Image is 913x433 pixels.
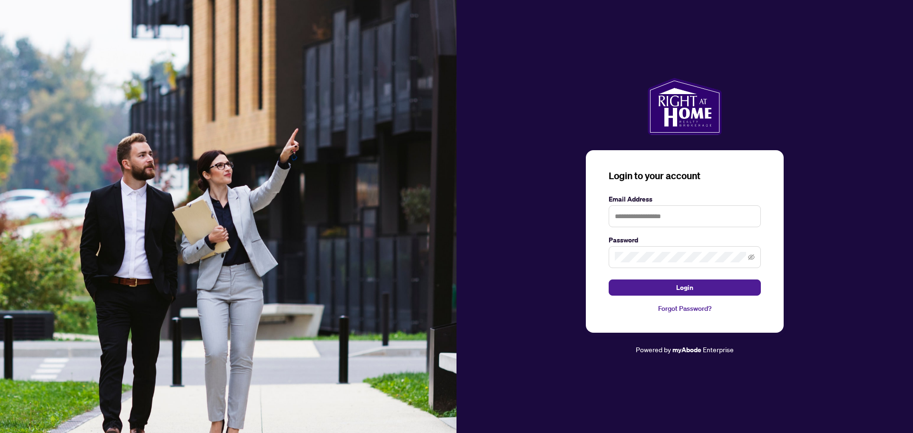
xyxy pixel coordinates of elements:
label: Password [609,235,761,245]
label: Email Address [609,194,761,204]
span: eye-invisible [748,254,755,260]
a: Forgot Password? [609,303,761,314]
span: Login [676,280,693,295]
a: myAbode [672,345,701,355]
span: Enterprise [703,345,734,354]
img: ma-logo [648,78,721,135]
button: Login [609,279,761,296]
span: Powered by [636,345,671,354]
h3: Login to your account [609,169,761,183]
